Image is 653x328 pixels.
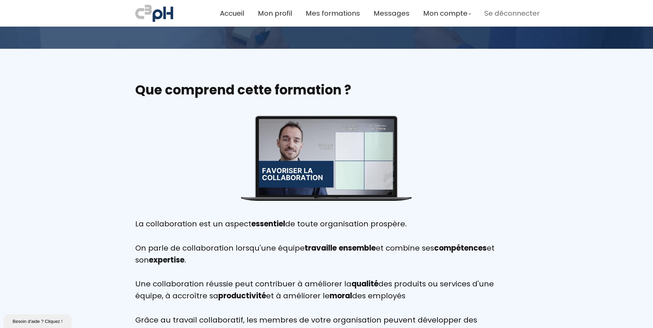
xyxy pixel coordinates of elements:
[135,3,173,23] img: a70bc7685e0efc0bd0b04b3506828469.jpeg
[423,8,468,19] span: Mon compte
[218,290,266,301] b: productivité
[149,255,184,265] b: expertise
[434,243,487,253] b: compétences
[374,8,409,19] a: Messages
[339,243,376,253] b: ensemble
[258,8,292,19] a: Mon profil
[305,243,337,253] b: travaille
[351,279,378,289] b: qualité
[135,81,518,99] h2: Que comprend cette formation ?
[484,8,540,19] a: Se déconnecter
[3,313,73,328] iframe: chat widget
[220,8,244,19] a: Accueil
[251,219,285,229] b: essentiel
[306,8,360,19] a: Mes formations
[330,290,352,301] b: moral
